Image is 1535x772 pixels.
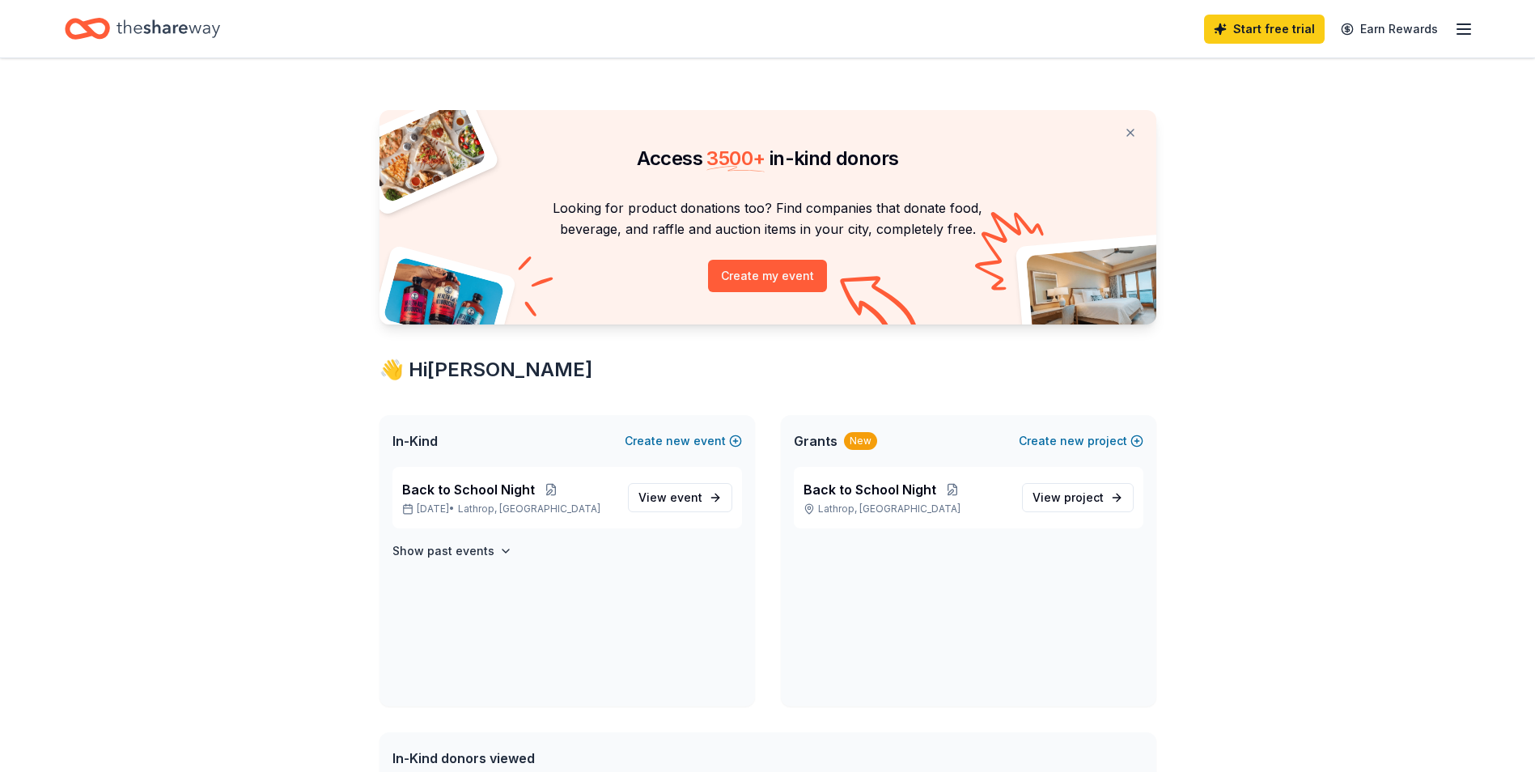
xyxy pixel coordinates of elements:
span: new [666,431,690,451]
button: Show past events [392,541,512,561]
h4: Show past events [392,541,494,561]
button: Createnewproject [1019,431,1143,451]
span: Lathrop, [GEOGRAPHIC_DATA] [458,503,600,515]
span: Back to School Night [402,480,535,499]
span: View [1033,488,1104,507]
span: In-Kind [392,431,438,451]
a: Home [65,10,220,48]
button: Createnewevent [625,431,742,451]
a: View event [628,483,732,512]
p: Lathrop, [GEOGRAPHIC_DATA] [804,503,1009,515]
img: Curvy arrow [840,276,921,337]
span: new [1060,431,1084,451]
a: Start free trial [1204,15,1325,44]
img: Pizza [361,100,487,204]
p: Looking for product donations too? Find companies that donate food, beverage, and raffle and auct... [399,197,1137,240]
span: project [1064,490,1104,504]
a: Earn Rewards [1331,15,1448,44]
button: Create my event [708,260,827,292]
div: 👋 Hi [PERSON_NAME] [380,357,1156,383]
span: Grants [794,431,837,451]
a: View project [1022,483,1134,512]
div: In-Kind donors viewed [392,749,719,768]
div: New [844,432,877,450]
span: 3500 + [706,146,765,170]
span: Access in-kind donors [637,146,899,170]
span: event [670,490,702,504]
span: View [638,488,702,507]
span: Back to School Night [804,480,936,499]
p: [DATE] • [402,503,615,515]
